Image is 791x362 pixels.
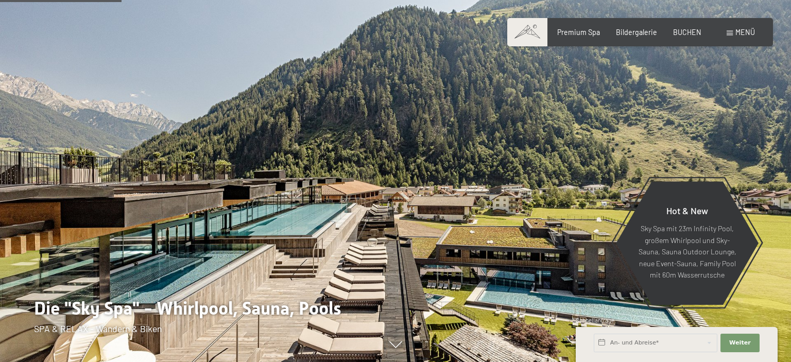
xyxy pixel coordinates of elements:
a: Hot & New Sky Spa mit 23m Infinity Pool, großem Whirlpool und Sky-Sauna, Sauna Outdoor Lounge, ne... [615,181,759,305]
p: Sky Spa mit 23m Infinity Pool, großem Whirlpool und Sky-Sauna, Sauna Outdoor Lounge, neue Event-S... [638,223,736,281]
span: Weiter [729,339,751,347]
a: Bildergalerie [616,28,657,37]
a: Premium Spa [557,28,600,37]
button: Weiter [720,334,760,352]
span: Hot & New [666,205,708,216]
span: Menü [735,28,755,37]
span: Schnellanfrage [576,317,614,323]
a: BUCHEN [673,28,701,37]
